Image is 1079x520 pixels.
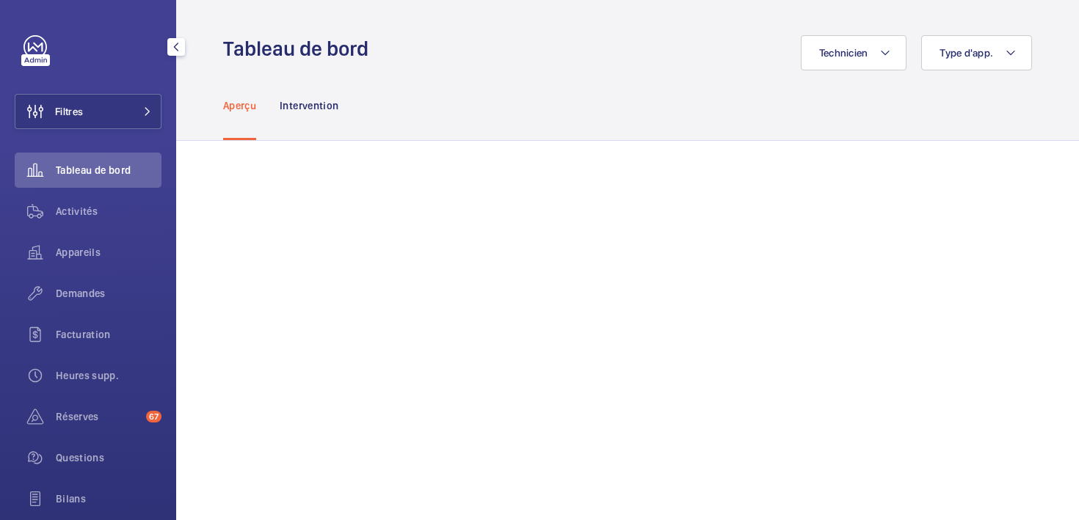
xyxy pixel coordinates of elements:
[223,35,377,62] h1: Tableau de bord
[56,327,161,342] span: Facturation
[15,94,161,129] button: Filtres
[940,47,993,59] span: Type d'app.
[56,245,161,260] span: Appareils
[56,409,140,424] span: Réserves
[55,104,83,119] span: Filtres
[56,204,161,219] span: Activités
[56,491,161,506] span: Bilans
[146,411,161,422] span: 67
[921,35,1032,70] button: Type d'app.
[280,98,338,113] p: Intervention
[56,163,161,177] span: Tableau de bord
[801,35,907,70] button: Technicien
[56,368,161,383] span: Heures supp.
[223,98,256,113] p: Aperçu
[56,286,161,301] span: Demandes
[819,47,868,59] span: Technicien
[56,450,161,465] span: Questions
